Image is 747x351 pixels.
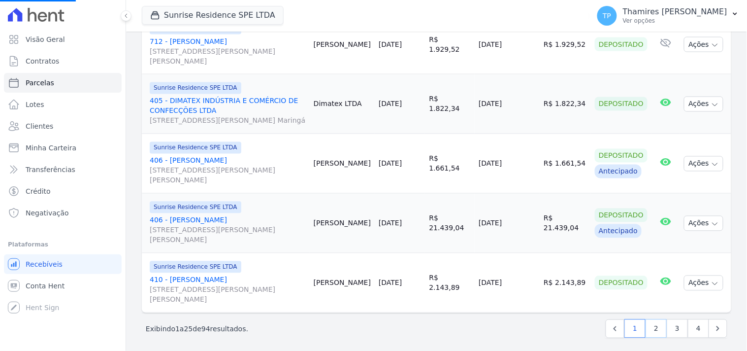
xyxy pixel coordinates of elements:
button: Ações [684,97,723,112]
span: 25 [184,325,193,333]
a: 410 - [PERSON_NAME][STREET_ADDRESS][PERSON_NAME][PERSON_NAME] [150,275,306,305]
span: [STREET_ADDRESS][PERSON_NAME] Maringá [150,116,306,126]
span: [STREET_ADDRESS][PERSON_NAME][PERSON_NAME] [150,166,306,185]
a: Minha Carteira [4,138,122,158]
td: R$ 1.661,54 [425,134,475,194]
a: 406 - [PERSON_NAME][STREET_ADDRESS][PERSON_NAME][PERSON_NAME] [150,156,306,185]
a: [DATE] [379,160,402,168]
a: 1 [624,319,646,338]
span: Sunrise Residence SPE LTDA [150,261,241,273]
a: Clientes [4,116,122,136]
a: Crédito [4,181,122,201]
div: Depositado [595,209,648,222]
td: [DATE] [475,15,540,74]
span: Recebíveis [26,259,63,269]
a: Negativação [4,203,122,223]
div: Depositado [595,37,648,51]
td: [DATE] [475,74,540,134]
span: Crédito [26,186,51,196]
td: R$ 1.661,54 [540,134,591,194]
span: 94 [201,325,210,333]
a: Transferências [4,160,122,179]
td: [DATE] [475,194,540,253]
button: Ações [684,216,723,231]
td: R$ 2.143,89 [540,253,591,313]
p: Thamires [PERSON_NAME] [623,7,727,17]
div: Antecipado [595,165,642,178]
a: [DATE] [379,40,402,48]
td: R$ 21.439,04 [540,194,591,253]
td: Dimatex LTDA [310,74,375,134]
span: Minha Carteira [26,143,76,153]
a: [DATE] [379,219,402,227]
span: 1 [175,325,180,333]
a: Next [709,319,727,338]
a: Parcelas [4,73,122,93]
span: TP [603,12,611,19]
span: Negativação [26,208,69,218]
button: TP Thamires [PERSON_NAME] Ver opções [589,2,747,30]
td: [PERSON_NAME] [310,15,375,74]
td: R$ 1.929,52 [425,15,475,74]
a: [DATE] [379,279,402,287]
span: [STREET_ADDRESS][PERSON_NAME][PERSON_NAME] [150,46,306,66]
div: Antecipado [595,224,642,238]
a: 406 - [PERSON_NAME][STREET_ADDRESS][PERSON_NAME][PERSON_NAME] [150,215,306,245]
a: 405 - DIMATEX INDÚSTRIA E COMÉRCIO DE CONFECÇÕES LTDA[STREET_ADDRESS][PERSON_NAME] Maringá [150,96,306,126]
span: Sunrise Residence SPE LTDA [150,82,241,94]
span: [STREET_ADDRESS][PERSON_NAME][PERSON_NAME] [150,285,306,305]
span: Visão Geral [26,35,65,44]
span: Clientes [26,121,53,131]
span: Contratos [26,56,59,66]
button: Ações [684,276,723,291]
td: R$ 2.143,89 [425,253,475,313]
a: Contratos [4,51,122,71]
a: Lotes [4,95,122,114]
a: 3 [667,319,688,338]
span: Sunrise Residence SPE LTDA [150,202,241,213]
a: Conta Hent [4,276,122,296]
td: R$ 1.822,34 [425,74,475,134]
a: [DATE] [379,100,402,108]
td: R$ 1.822,34 [540,74,591,134]
span: Parcelas [26,78,54,88]
span: Sunrise Residence SPE LTDA [150,142,241,154]
td: [PERSON_NAME] [310,134,375,194]
td: R$ 21.439,04 [425,194,475,253]
button: Ações [684,156,723,172]
div: Plataformas [8,239,118,250]
a: 2 [646,319,667,338]
button: Ações [684,37,723,52]
td: [DATE] [475,134,540,194]
button: Sunrise Residence SPE LTDA [142,6,284,25]
div: Depositado [595,97,648,111]
span: [STREET_ADDRESS][PERSON_NAME][PERSON_NAME] [150,225,306,245]
a: 712 - [PERSON_NAME][STREET_ADDRESS][PERSON_NAME][PERSON_NAME] [150,36,306,66]
a: Visão Geral [4,30,122,49]
td: [PERSON_NAME] [310,253,375,313]
p: Ver opções [623,17,727,25]
span: Transferências [26,165,75,175]
a: 4 [688,319,709,338]
div: Depositado [595,276,648,290]
a: Recebíveis [4,254,122,274]
p: Exibindo a de resultados. [146,324,248,334]
td: [DATE] [475,253,540,313]
td: R$ 1.929,52 [540,15,591,74]
div: Depositado [595,149,648,163]
span: Lotes [26,100,44,109]
span: Conta Hent [26,281,65,291]
td: [PERSON_NAME] [310,194,375,253]
a: Previous [606,319,624,338]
